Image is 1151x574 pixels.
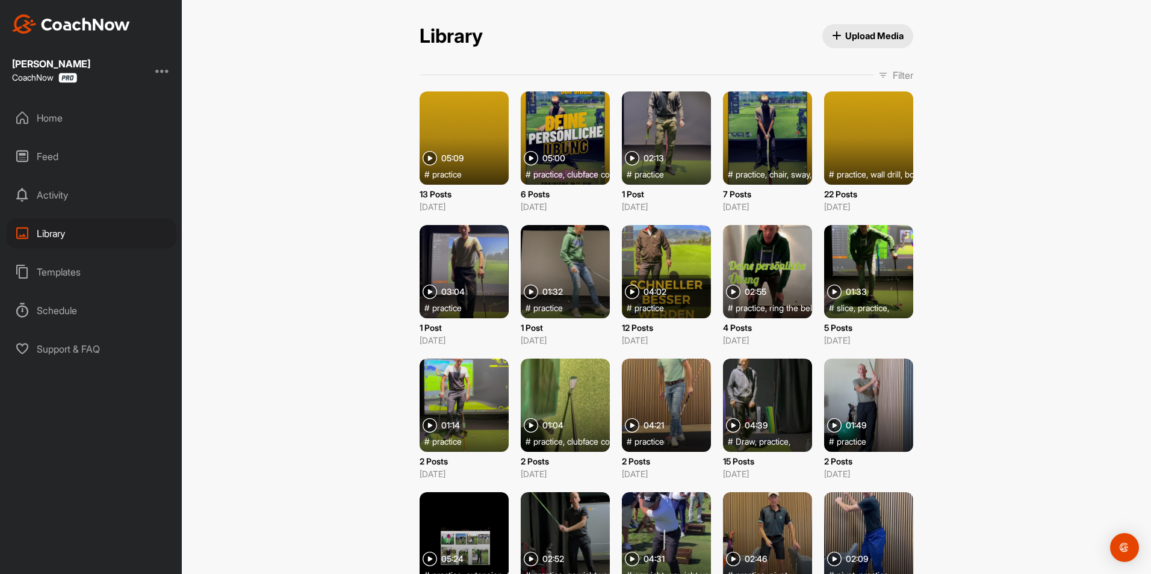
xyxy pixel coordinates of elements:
div: # [424,301,513,313]
span: bottle , [905,168,928,180]
h2: Library [420,25,483,48]
span: 02:46 [745,555,767,563]
p: [DATE] [622,334,711,347]
div: [PERSON_NAME] [12,59,90,69]
img: play [827,552,842,566]
div: # [627,301,716,313]
span: 02:09 [846,555,868,563]
p: 6 Posts [521,188,610,200]
div: # [829,168,918,180]
button: Upload Media [822,24,914,48]
span: 02:55 [745,288,766,296]
p: [DATE] [723,334,812,347]
div: # [829,301,918,313]
span: practice [533,301,563,313]
span: practice , [533,435,565,447]
img: CoachNow Pro [58,73,77,83]
p: 2 Posts [420,455,509,468]
span: Upload Media [832,29,904,42]
p: 5 Posts [824,321,913,334]
p: 1 Post [622,188,711,200]
p: [DATE] [521,334,610,347]
div: # [526,168,615,180]
span: 02:52 [542,555,564,563]
div: Schedule [7,295,176,326]
div: # [526,435,615,447]
div: Feed [7,141,176,171]
img: play [726,285,740,299]
div: # [526,301,615,313]
span: wall drill , [870,168,902,180]
p: [DATE] [420,334,509,347]
p: 15 Posts [723,455,812,468]
span: 04:39 [745,421,768,430]
span: slice , [837,301,855,313]
p: 13 Posts [420,188,509,200]
div: # [728,168,817,180]
span: practice , [759,435,790,447]
span: 04:21 [644,421,664,430]
img: play [524,285,538,299]
span: practice , [736,168,767,180]
p: 22 Posts [824,188,913,200]
p: 2 Posts [622,455,711,468]
p: 4 Posts [723,321,812,334]
span: practice , [736,301,767,313]
p: Filter [893,68,913,82]
img: play [625,418,639,433]
img: play [423,552,437,566]
div: # [424,435,513,447]
span: 01:04 [542,421,563,430]
p: [DATE] [622,468,711,480]
span: practice [634,168,664,180]
span: 05:24 [441,555,464,563]
img: play [827,285,842,299]
img: play [524,552,538,566]
img: play [726,552,740,566]
img: play [827,418,842,433]
span: practice [634,435,664,447]
p: 2 Posts [824,455,913,468]
span: practice [432,301,462,313]
div: Home [7,103,176,133]
span: ring the bell , [769,301,816,313]
span: 01:14 [441,421,460,430]
p: [DATE] [824,200,913,213]
img: play [423,418,437,433]
span: practice , [837,168,868,180]
div: # [424,168,513,180]
img: play [423,151,437,165]
span: sway , [791,168,811,180]
div: # [627,435,716,447]
span: practice , [858,301,889,313]
img: play [524,151,538,165]
span: 01:33 [846,288,867,296]
div: Support & FAQ [7,334,176,364]
div: CoachNow [12,73,77,83]
span: 05:00 [542,154,565,162]
img: play [625,151,639,165]
span: 01:49 [846,421,866,430]
span: 04:31 [644,555,665,563]
p: [DATE] [521,468,610,480]
span: clubface control , [567,168,628,180]
p: 1 Post [521,321,610,334]
p: [DATE] [824,468,913,480]
img: play [423,285,437,299]
div: # [829,435,918,447]
div: # [728,435,817,447]
img: CoachNow [12,14,130,34]
img: play [726,418,740,433]
p: [DATE] [420,468,509,480]
img: play [625,285,639,299]
p: [DATE] [420,200,509,213]
img: play [625,552,639,566]
p: 2 Posts [521,455,610,468]
div: Library [7,218,176,248]
span: 05:09 [441,154,464,162]
span: 02:13 [644,154,664,162]
p: [DATE] [723,200,812,213]
span: clubface control , [567,435,628,447]
p: 1 Post [420,321,509,334]
p: 7 Posts [723,188,812,200]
